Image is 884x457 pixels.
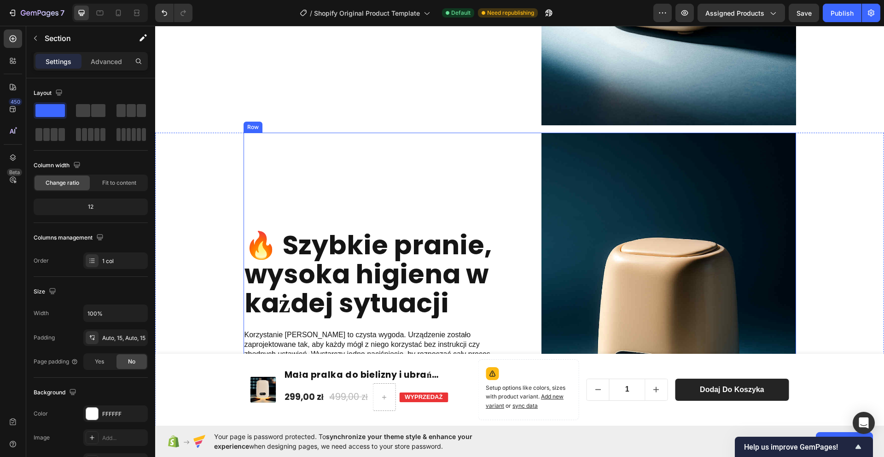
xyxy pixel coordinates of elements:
[34,309,49,317] div: Width
[173,365,214,378] div: 499,00 zł
[90,97,105,105] div: Row
[250,368,287,375] p: WYPRZEDAŻ
[853,412,875,434] div: Open Intercom Messenger
[102,257,145,265] div: 1 col
[128,357,135,366] span: No
[744,441,864,452] button: Show survey - Help us improve GemPages!
[310,8,312,18] span: /
[705,8,764,18] span: Assigned Products
[34,434,50,442] div: Image
[4,4,69,22] button: 7
[451,9,471,17] span: Default
[34,159,82,172] div: Column width
[349,376,383,383] span: or
[34,257,49,265] div: Order
[35,200,146,213] div: 12
[7,169,22,176] div: Beta
[816,432,873,451] button: Allow access
[155,4,192,22] div: Undo/Redo
[487,9,534,17] span: Need republishing
[490,353,512,375] button: increment
[698,4,785,22] button: Assigned Products
[89,305,357,343] p: Korzystanie [PERSON_NAME] to czysta wygoda. Urządzenie zostało zaprojektowane tak, aby każdy mógł...
[823,4,861,22] button: Publish
[102,410,145,418] div: FFFFFF
[545,359,609,369] div: Dodaj do koszyka
[520,353,634,375] button: Dodaj do koszyka
[34,387,78,399] div: Background
[34,87,64,100] div: Layout
[214,432,508,451] span: Your page is password protected. To when designing pages, we need access to your store password.
[60,7,64,18] p: 7
[314,8,420,18] span: Shopify Original Product Template
[102,334,145,342] div: Auto, 15, Auto, 15
[34,286,58,298] div: Size
[454,353,490,375] input: quantity
[95,357,104,366] span: Yes
[155,26,884,426] iframe: Design area
[34,357,78,366] div: Page padding
[9,98,22,105] div: 450
[102,179,136,187] span: Fit to content
[89,201,337,295] strong: 🔥 Szybkie pranie, wysoka higiena w każdej sytuacji
[46,179,79,187] span: Change ratio
[797,9,812,17] span: Save
[102,434,145,442] div: Add...
[831,8,854,18] div: Publish
[34,334,55,342] div: Padding
[46,57,71,66] p: Settings
[744,443,853,451] span: Help us improve GemPages!
[34,232,105,244] div: Columns management
[331,358,416,385] p: Setup options like colors, sizes with product variant.
[789,4,819,22] button: Save
[432,353,454,375] button: decrement
[84,305,147,322] input: Auto
[45,33,120,44] p: Section
[34,410,48,418] div: Color
[91,57,122,66] p: Advanced
[214,433,472,450] span: synchronize your theme style & enhance your experience
[357,376,383,383] span: sync data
